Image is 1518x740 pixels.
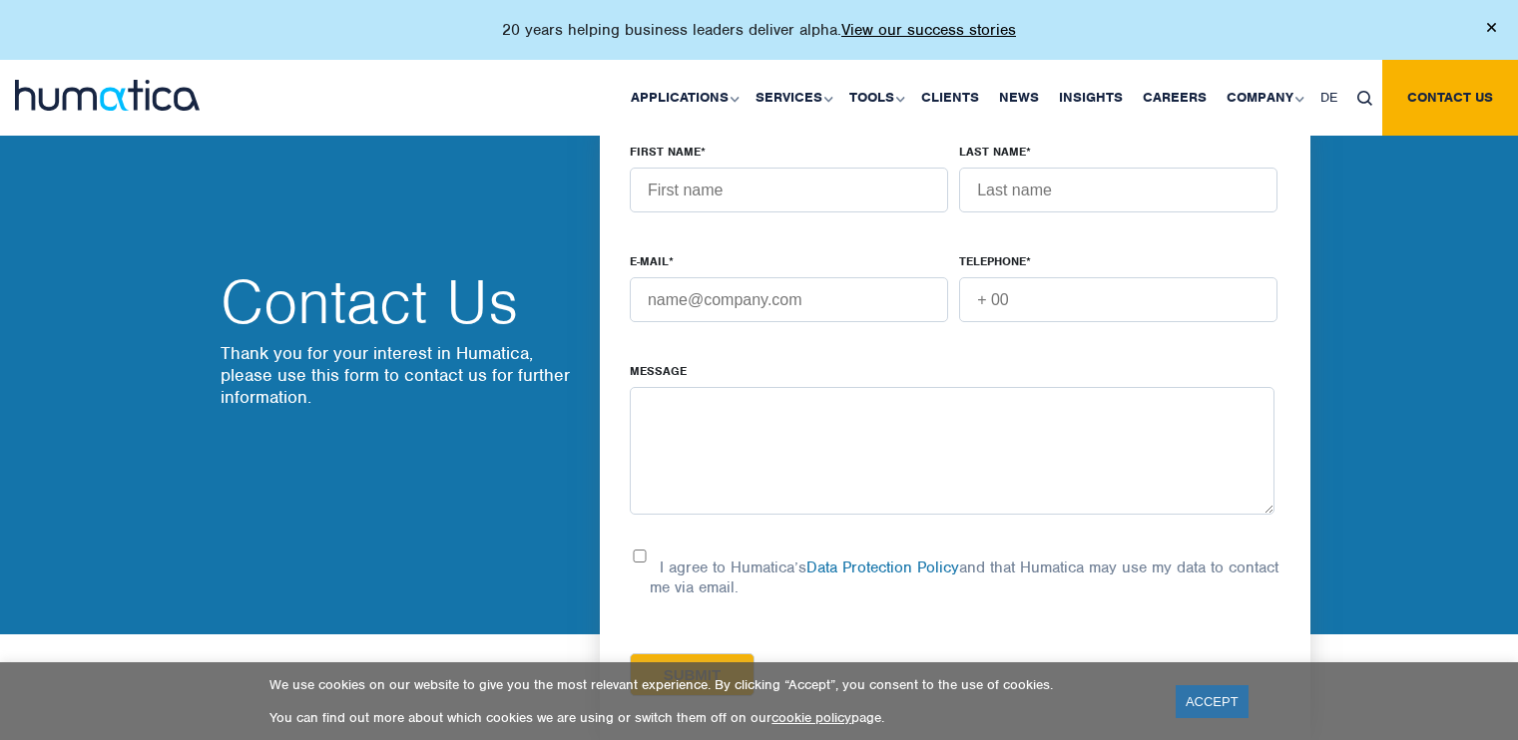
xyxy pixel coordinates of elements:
span: E-MAIL [630,253,669,269]
p: 20 years helping business leaders deliver alpha. [502,20,1016,40]
a: Contact us [1382,60,1518,136]
input: Last name [959,168,1277,212]
img: logo [15,80,200,111]
a: Services [746,60,839,136]
input: + 00 [959,277,1277,322]
a: News [989,60,1049,136]
a: View our success stories [841,20,1016,40]
p: You can find out more about which cookies we are using or switch them off on our page. [269,709,1151,726]
h2: Contact Us [221,272,580,332]
p: I agree to Humatica’s and that Humatica may use my data to contact me via email. [650,557,1278,597]
a: Tools [839,60,911,136]
input: I agree to Humatica’sData Protection Policyand that Humatica may use my data to contact me via em... [630,550,650,562]
input: Submit [630,653,755,696]
a: Company [1217,60,1310,136]
span: Message [630,363,687,379]
a: cookie policy [771,709,851,726]
a: Applications [621,60,746,136]
span: LAST NAME [959,144,1026,160]
input: name@company.com [630,277,948,322]
p: Thank you for your interest in Humatica, please use this form to contact us for further information. [221,342,580,408]
a: Insights [1049,60,1133,136]
span: DE [1320,89,1337,106]
a: Data Protection Policy [806,557,959,577]
p: We use cookies on our website to give you the most relevant experience. By clicking “Accept”, you... [269,676,1151,693]
img: search_icon [1357,91,1372,106]
a: Careers [1133,60,1217,136]
input: First name [630,168,948,212]
span: FIRST NAME [630,144,701,160]
a: ACCEPT [1176,685,1249,718]
a: Clients [911,60,989,136]
a: DE [1310,60,1347,136]
span: TELEPHONE [959,253,1026,269]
